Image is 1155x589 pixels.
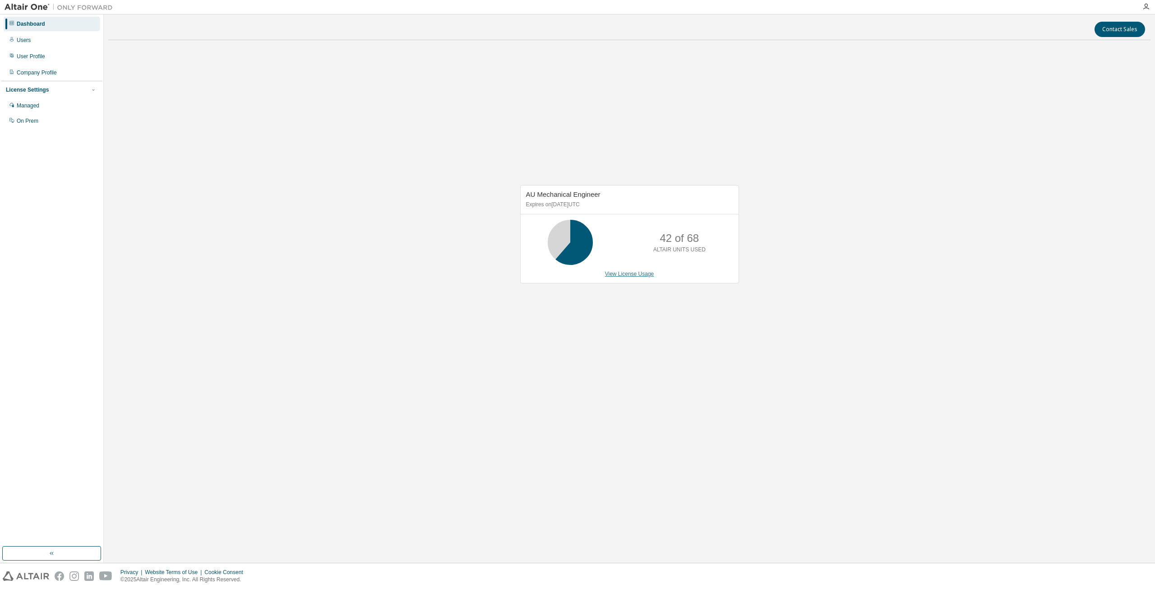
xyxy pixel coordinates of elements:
[55,571,64,581] img: facebook.svg
[526,201,731,209] p: Expires on [DATE] UTC
[1095,22,1145,37] button: Contact Sales
[69,571,79,581] img: instagram.svg
[17,102,39,109] div: Managed
[120,576,249,584] p: © 2025 Altair Engineering, Inc. All Rights Reserved.
[120,569,145,576] div: Privacy
[3,571,49,581] img: altair_logo.svg
[653,246,706,254] p: ALTAIR UNITS USED
[145,569,204,576] div: Website Terms of Use
[605,271,654,277] a: View License Usage
[526,190,601,198] span: AU Mechanical Engineer
[17,69,57,76] div: Company Profile
[6,86,49,93] div: License Settings
[17,117,38,125] div: On Prem
[84,571,94,581] img: linkedin.svg
[204,569,248,576] div: Cookie Consent
[99,571,112,581] img: youtube.svg
[660,231,699,246] p: 42 of 68
[17,37,31,44] div: Users
[5,3,117,12] img: Altair One
[17,20,45,28] div: Dashboard
[17,53,45,60] div: User Profile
